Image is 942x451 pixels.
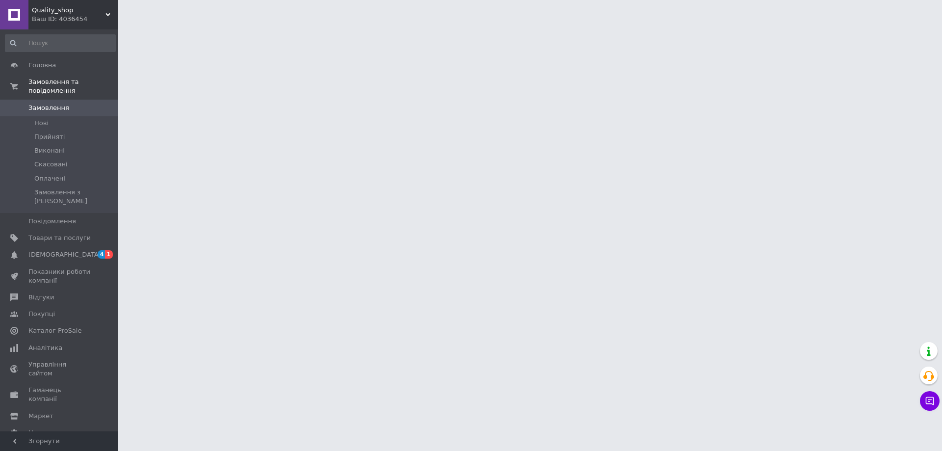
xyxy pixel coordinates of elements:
[34,188,115,206] span: Замовлення з [PERSON_NAME]
[28,104,69,112] span: Замовлення
[28,250,101,259] span: [DEMOGRAPHIC_DATA]
[34,160,68,169] span: Скасовані
[28,412,53,421] span: Маркет
[28,386,91,403] span: Гаманець компанії
[920,391,940,411] button: Чат з покупцем
[28,234,91,242] span: Товари та послуги
[34,133,65,141] span: Прийняті
[32,15,118,24] div: Ваш ID: 4036454
[32,6,105,15] span: Quality_shop
[28,326,81,335] span: Каталог ProSale
[28,360,91,378] span: Управління сайтом
[98,250,105,259] span: 4
[34,146,65,155] span: Виконані
[28,344,62,352] span: Аналітика
[34,174,65,183] span: Оплачені
[5,34,116,52] input: Пошук
[28,78,118,95] span: Замовлення та повідомлення
[28,293,54,302] span: Відгуки
[28,428,78,437] span: Налаштування
[34,119,49,128] span: Нові
[28,267,91,285] span: Показники роботи компанії
[28,217,76,226] span: Повідомлення
[28,61,56,70] span: Головна
[28,310,55,318] span: Покупці
[105,250,113,259] span: 1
